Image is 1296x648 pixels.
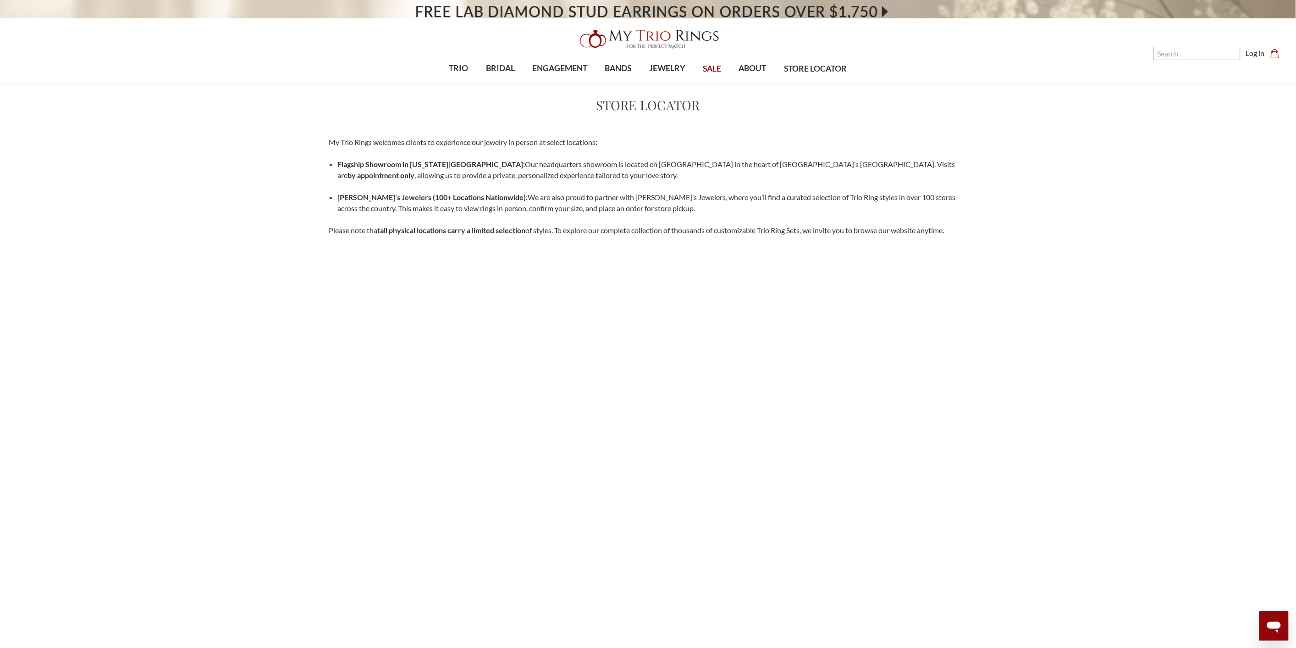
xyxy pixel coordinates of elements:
button: submenu toggle [454,84,463,84]
a: SALE [694,54,730,84]
p: My Trio Rings welcomes clients to experience our jewelry in person at select locations: [329,137,967,148]
p: Please note that of styles. To explore our complete collection of thousands of customizable Trio ... [329,225,967,236]
button: submenu toggle [496,84,505,84]
iframe: Button to launch messaging window [1259,611,1289,641]
a: STORE LOCATOR [775,54,855,84]
h1: Store Locator [324,95,973,115]
a: Cart with 0 items [1270,48,1285,59]
span: SALE [703,63,722,75]
a: JEWELRY [640,54,694,84]
a: BANDS [596,54,640,84]
span: ABOUT [739,62,767,74]
svg: cart.cart_preview [1270,49,1279,58]
strong: Flagship Showroom in [US_STATE][GEOGRAPHIC_DATA]: [337,160,525,168]
img: My Trio Rings [575,24,722,54]
strong: [PERSON_NAME]’s Jewelers (100+ Locations Nationwide): [337,193,528,201]
span: JEWELRY [649,62,685,74]
button: submenu toggle [614,84,623,84]
a: ENGAGEMENT [524,54,596,84]
button: submenu toggle [555,84,564,84]
a: BRIDAL [477,54,524,84]
span: TRIO [449,62,469,74]
button: submenu toggle [748,84,757,84]
span: ENGAGEMENT [532,62,587,74]
p: We are also proud to partner with [PERSON_NAME]’s Jewelers, where you’ll find a curated selection... [337,192,967,214]
strong: all physical locations carry a limited selection [381,226,526,235]
span: BANDS [605,62,632,74]
p: Our headquarters showroom is located on [GEOGRAPHIC_DATA] in the heart of [GEOGRAPHIC_DATA]’s [GE... [337,159,967,181]
a: TRIO [441,54,477,84]
button: submenu toggle [663,84,672,84]
input: Search and use arrows or TAB to navigate results [1153,47,1241,60]
span: BRIDAL [486,62,515,74]
strong: by appointment only [347,171,414,179]
a: ABOUT [730,54,775,84]
a: My Trio Rings [376,24,920,54]
span: STORE LOCATOR [784,63,847,75]
a: Log in [1246,48,1265,59]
